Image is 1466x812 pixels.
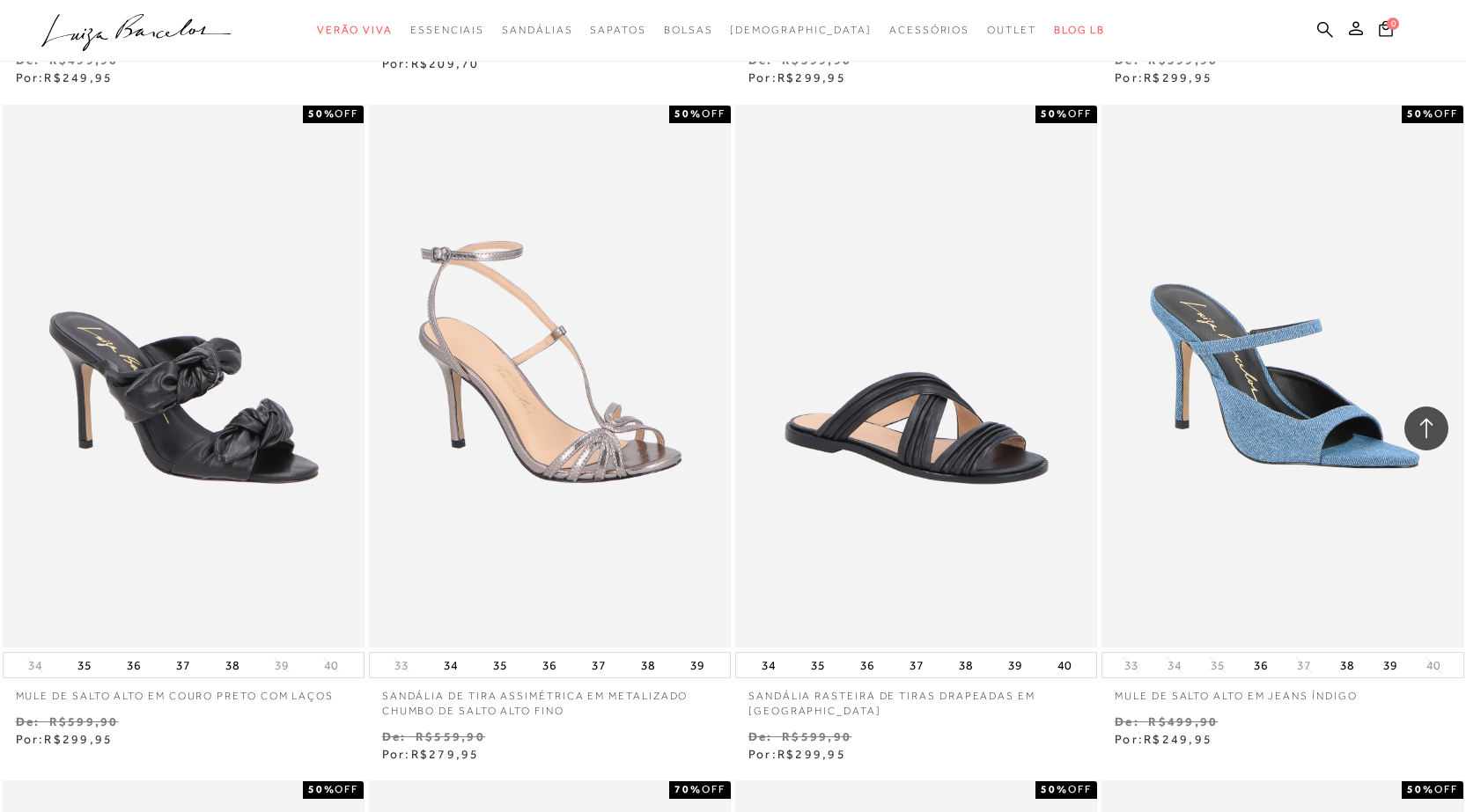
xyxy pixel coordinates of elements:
a: MULE DE SALTO ALTO EM JEANS ÍNDIGO [1101,678,1463,704]
span: R$299,95 [777,70,846,84]
img: SANDÁLIA DE TIRA ASSIMÉTRICA EM METALIZADO CHUMBO DE SALTO ALTO FINO [371,107,729,645]
span: [DEMOGRAPHIC_DATA] [730,24,872,36]
button: 34 [23,657,48,674]
button: 40 [1052,653,1077,677]
strong: 50% [1041,783,1068,795]
span: OFF [702,783,726,795]
span: Sapatos [590,24,645,36]
button: 34 [438,653,463,677]
span: R$209,70 [411,56,480,70]
button: 39 [1378,653,1403,677]
button: 37 [586,653,611,677]
a: BLOG LB [1054,14,1105,47]
button: 39 [685,653,710,677]
strong: 70% [674,783,702,795]
button: 38 [220,653,245,677]
a: MULE DE SALTO ALTO EM COURO PRETO COM LAÇOS [3,678,365,704]
span: OFF [335,107,358,120]
button: 40 [319,657,343,674]
small: De: [1115,714,1139,728]
span: R$299,95 [777,747,846,761]
a: categoryNavScreenReaderText [987,14,1036,47]
span: R$299,95 [44,732,113,746]
button: 38 [636,653,660,677]
strong: 50% [308,107,335,120]
button: 34 [756,653,781,677]
button: 35 [806,653,830,677]
button: 36 [1249,653,1273,677]
span: Por: [16,732,114,746]
button: 39 [1003,653,1028,677]
small: De: [382,729,407,743]
span: Outlet [987,24,1036,36]
span: Por: [748,747,846,761]
small: R$559,90 [416,729,485,743]
strong: 50% [674,107,702,120]
a: categoryNavScreenReaderText [590,14,645,47]
strong: 50% [1041,107,1068,120]
button: 34 [1162,657,1187,674]
span: R$299,95 [1144,70,1212,84]
span: Por: [16,70,114,84]
small: R$599,90 [782,729,851,743]
strong: 50% [1407,107,1434,120]
a: categoryNavScreenReaderText [317,14,393,47]
img: MULE DE SALTO ALTO EM COURO PRETO COM LAÇOS [4,107,363,645]
span: OFF [1434,783,1458,795]
span: R$249,95 [44,70,113,84]
button: 37 [1292,657,1316,674]
p: SANDÁLIA RASTEIRA DE TIRAS DRAPEADAS EM [GEOGRAPHIC_DATA] [735,678,1097,719]
button: 33 [1119,657,1144,674]
a: SANDÁLIA DE TIRA ASSIMÉTRICA EM METALIZADO CHUMBO DE SALTO ALTO FINO [369,678,731,719]
a: categoryNavScreenReaderText [502,14,572,47]
span: Essenciais [410,24,484,36]
span: Por: [748,70,846,84]
button: 40 [1421,657,1446,674]
button: 35 [1205,657,1230,674]
button: 33 [389,657,414,674]
small: R$599,90 [49,714,119,728]
button: 35 [488,653,512,677]
span: OFF [702,107,726,120]
a: noSubCategoriesText [730,14,872,47]
button: 38 [1335,653,1359,677]
strong: 50% [308,783,335,795]
img: MULE DE SALTO ALTO EM JEANS ÍNDIGO [1103,107,1462,645]
button: 36 [122,653,146,677]
small: De: [16,714,41,728]
a: categoryNavScreenReaderText [410,14,484,47]
span: Verão Viva [317,24,393,36]
span: Por: [382,747,480,761]
small: R$499,90 [1148,714,1218,728]
span: 0 [1387,18,1399,30]
img: SANDÁLIA RASTEIRA DE TIRAS DRAPEADAS EM COURO PRETO [737,107,1095,645]
strong: 50% [1407,783,1434,795]
span: OFF [1434,107,1458,120]
span: Sandálias [502,24,572,36]
span: OFF [335,783,358,795]
span: R$249,95 [1144,732,1212,746]
span: OFF [1068,783,1092,795]
button: 0 [1374,19,1398,43]
button: 36 [855,653,880,677]
span: Bolsas [664,24,713,36]
button: 38 [954,653,978,677]
span: Por: [1115,732,1212,746]
button: 37 [171,653,195,677]
span: Acessórios [889,24,969,36]
span: OFF [1068,107,1092,120]
span: BLOG LB [1054,24,1105,36]
button: 37 [904,653,929,677]
button: 35 [72,653,97,677]
span: Por: [382,56,480,70]
button: 39 [269,657,294,674]
span: Por: [1115,70,1212,84]
button: 36 [537,653,562,677]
